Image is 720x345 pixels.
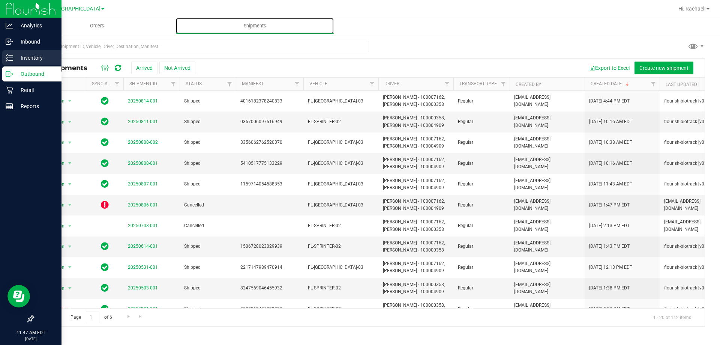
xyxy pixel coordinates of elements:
[458,98,505,105] span: Regular
[458,118,505,125] span: Regular
[65,221,75,231] span: select
[514,94,580,108] span: [EMAIL_ADDRESS][DOMAIN_NAME]
[666,82,703,87] a: Last Updated By
[308,243,374,250] span: FL-SPRINTER-02
[240,264,299,271] span: 2217147989470914
[6,86,13,94] inline-svg: Retail
[378,78,453,91] th: Driver
[514,302,580,316] span: [EMAIL_ADDRESS][DOMAIN_NAME]
[678,6,706,12] span: Hi, Rachael!
[13,86,58,95] p: Retail
[240,285,299,292] span: 8247569046455932
[514,177,580,191] span: [EMAIL_ADDRESS][DOMAIN_NAME]
[186,81,202,86] a: Status
[458,139,505,146] span: Regular
[589,306,630,313] span: [DATE] 5:37 PM EDT
[664,243,713,250] span: flourish-biotrack [v0.1.0]
[240,160,299,167] span: 5410517775133229
[514,136,580,150] span: [EMAIL_ADDRESS][DOMAIN_NAME]
[184,181,231,188] span: Shipped
[234,23,276,29] span: Shipments
[39,64,95,72] span: All Shipments
[458,160,505,167] span: Regular
[589,118,632,125] span: [DATE] 10:16 AM EDT
[589,285,630,292] span: [DATE] 1:38 PM EDT
[240,139,299,146] span: 3356062762520370
[664,98,713,105] span: flourish-biotrack [v0.1.0]
[49,6,100,12] span: [GEOGRAPHIC_DATA]
[383,302,449,316] span: [PERSON_NAME] - 100000358, [PERSON_NAME] - 100004909
[383,156,449,170] span: [PERSON_NAME] - 100007162, [PERSON_NAME] - 100004909
[13,102,58,111] p: Reports
[589,222,630,229] span: [DATE] 2:13 PM EDT
[135,312,146,322] a: Go to the last page
[664,285,713,292] span: flourish-biotrack [v0.1.0]
[65,96,75,106] span: select
[308,98,374,105] span: FL-[GEOGRAPHIC_DATA]-03
[167,78,180,90] a: Filter
[308,181,374,188] span: FL-[GEOGRAPHIC_DATA]-03
[184,306,231,313] span: Shipped
[242,81,264,86] a: Manifest
[101,283,109,293] span: In Sync
[128,140,158,145] a: 20250808-002
[65,137,75,148] span: select
[514,156,580,170] span: [EMAIL_ADDRESS][DOMAIN_NAME]
[383,198,449,212] span: [PERSON_NAME] - 100007162, [PERSON_NAME] - 100004909
[128,161,158,166] a: 20250808-001
[383,240,449,254] span: [PERSON_NAME] - 100007162, [PERSON_NAME] - 100000358
[366,78,378,90] a: Filter
[184,285,231,292] span: Shipped
[664,306,713,313] span: flourish-biotrack [v0.1.0]
[101,116,109,127] span: In Sync
[383,177,449,191] span: [PERSON_NAME] - 100007162, [PERSON_NAME] - 100004909
[309,81,327,86] a: Vehicle
[647,78,660,90] a: Filter
[64,312,118,323] span: Page of 6
[240,98,299,105] span: 4016182378240833
[128,202,158,208] a: 20250806-001
[584,62,634,74] button: Export to Excel
[458,306,505,313] span: Regular
[159,62,195,74] button: Not Arrived
[589,160,632,167] span: [DATE] 10:16 AM EDT
[129,81,157,86] a: Shipment ID
[101,179,109,189] span: In Sync
[86,312,99,323] input: 1
[131,62,157,74] button: Arrived
[6,54,13,62] inline-svg: Inventory
[589,202,630,209] span: [DATE] 1:47 PM EDT
[128,181,158,187] a: 20250807-001
[184,118,231,125] span: Shipped
[383,136,449,150] span: [PERSON_NAME] - 100007162, [PERSON_NAME] - 100004909
[13,69,58,78] p: Outbound
[184,243,231,250] span: Shipped
[128,98,158,104] a: 20250814-001
[664,181,713,188] span: flourish-biotrack [v0.1.0]
[308,139,374,146] span: FL-[GEOGRAPHIC_DATA]-03
[65,304,75,314] span: select
[7,285,30,307] iframe: Resource center
[589,98,630,105] span: [DATE] 4:44 PM EDT
[128,223,158,228] a: 20250703-001
[92,81,121,86] a: Sync Status
[514,218,580,233] span: [EMAIL_ADDRESS][DOMAIN_NAME]
[33,41,369,52] input: Search Shipment ID, Vehicle, Driver, Destination, Manifest...
[516,82,541,87] a: Created By
[458,285,505,292] span: Regular
[65,117,75,127] span: select
[497,78,510,90] a: Filter
[101,262,109,273] span: In Sync
[65,200,75,210] span: select
[13,53,58,62] p: Inventory
[383,218,449,233] span: [PERSON_NAME] - 100007162, [PERSON_NAME] - 100000358
[589,243,630,250] span: [DATE] 1:43 PM EDT
[240,243,299,250] span: 1506728023029939
[176,18,334,34] a: Shipments
[128,244,158,249] a: 20250614-001
[664,264,713,271] span: flourish-biotrack [v0.1.0]
[6,38,13,45] inline-svg: Inbound
[240,306,299,313] span: 8700269486938087
[101,304,109,314] span: In Sync
[13,37,58,46] p: Inbound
